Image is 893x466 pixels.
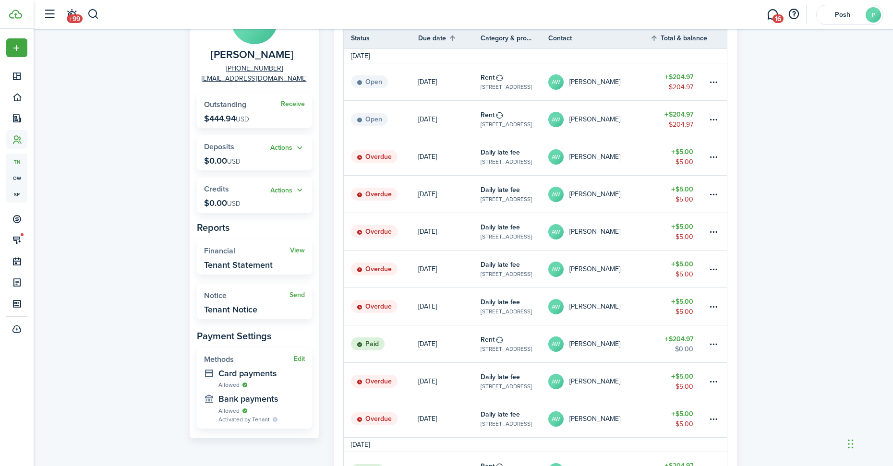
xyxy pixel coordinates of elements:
a: Rent[STREET_ADDRESS] [481,63,548,100]
status: Overdue [351,188,398,201]
table-subtitle: [STREET_ADDRESS] [481,83,532,91]
span: Deposits [204,141,234,152]
table-amount-description: $5.00 [676,269,693,279]
p: [DATE] [418,77,437,87]
p: $0.00 [204,156,241,166]
span: USD [227,199,241,209]
a: AW[PERSON_NAME] [548,63,650,100]
avatar-text: P [866,7,881,23]
a: AW[PERSON_NAME] [548,363,650,400]
a: Messaging [763,2,782,27]
span: tn [6,154,27,170]
span: Credits [204,183,229,194]
a: [EMAIL_ADDRESS][DOMAIN_NAME] [202,73,307,84]
a: Notifications [62,2,81,27]
a: ow [6,170,27,186]
widget-stats-action: Receive [281,100,305,108]
a: Overdue [344,138,418,175]
th: Sort [650,32,708,44]
table-info-title: Daily late fee [481,147,520,157]
a: [DATE] [418,101,481,138]
table-subtitle: [STREET_ADDRESS] [481,345,532,353]
table-amount-description: $5.00 [676,419,693,429]
table-amount-title: $204.97 [664,334,693,344]
span: USD [227,156,241,167]
button: Actions [270,185,305,196]
a: Daily late fee[STREET_ADDRESS] [481,251,548,287]
table-amount-description: $204.97 [669,119,693,130]
table-subtitle: [STREET_ADDRESS] [481,232,532,241]
a: Send [290,291,305,299]
a: AW[PERSON_NAME] [548,101,650,138]
avatar-text: AW [548,262,564,277]
span: Posh [823,12,862,18]
status: Overdue [351,263,398,276]
avatar-text: AW [548,149,564,165]
avatar-text: AW [548,74,564,90]
table-amount-title: $204.97 [664,72,693,82]
th: Sort [418,32,481,44]
a: sp [6,186,27,203]
div: Drag [848,430,854,458]
a: Rent[STREET_ADDRESS] [481,101,548,138]
p: [DATE] [418,227,437,237]
widget-stats-description: Tenant Notice [204,305,257,314]
status: Overdue [351,412,398,426]
table-amount-title: $5.00 [671,371,693,382]
widget-stats-description: Bank payments [218,394,305,404]
table-subtitle: [STREET_ADDRESS] [481,419,532,428]
a: AW[PERSON_NAME] [548,288,650,325]
a: [DATE] [418,251,481,287]
a: [DATE] [418,176,481,213]
a: $5.00$5.00 [650,176,708,213]
avatar-text: AW [548,336,564,352]
status: Overdue [351,375,398,388]
table-amount-title: $5.00 [671,222,693,232]
a: $204.97$204.97 [650,101,708,138]
button: Open resource center [785,6,802,23]
th: Status [344,33,418,43]
status: Overdue [351,225,398,239]
avatar-text: AW [548,112,564,127]
table-profile-info-text: [PERSON_NAME] [569,340,620,348]
button: Open menu [270,185,305,196]
a: [DATE] [418,400,481,437]
button: Open sidebar [40,5,59,24]
table-info-title: Rent [481,72,495,83]
table-amount-description: $204.97 [669,82,693,92]
th: Contact [548,33,650,43]
avatar-text: AW [548,224,564,239]
span: USD [236,114,249,124]
p: [DATE] [418,339,437,349]
widget-stats-description: Tenant Statement [204,260,273,270]
table-info-title: Daily late fee [481,409,520,419]
table-subtitle: [STREET_ADDRESS] [481,307,532,316]
panel-main-subtitle: Reports [197,220,312,235]
a: [DATE] [418,288,481,325]
a: Overdue [344,363,418,400]
span: +99 [67,14,83,23]
widget-stats-title: Financial [204,247,290,255]
a: Overdue [344,288,418,325]
iframe: Chat Widget [733,362,893,466]
span: Allowed [218,381,240,389]
a: Rent[STREET_ADDRESS] [481,325,548,362]
a: AW[PERSON_NAME] [548,400,650,437]
table-amount-description: $5.00 [676,307,693,317]
table-amount-description: $0.00 [675,344,693,354]
th: Category & property [481,33,548,43]
a: [DATE] [418,363,481,400]
button: Actions [270,143,305,154]
a: Daily late fee[STREET_ADDRESS] [481,138,548,175]
img: TenantCloud [9,10,22,19]
a: Daily late fee[STREET_ADDRESS] [481,400,548,437]
a: AW[PERSON_NAME] [548,176,650,213]
a: [DATE] [418,213,481,250]
td: [DATE] [344,440,377,450]
span: 16 [772,14,784,23]
a: [DATE] [418,63,481,100]
widget-stats-title: Notice [204,291,290,300]
table-profile-info-text: [PERSON_NAME] [569,228,620,236]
